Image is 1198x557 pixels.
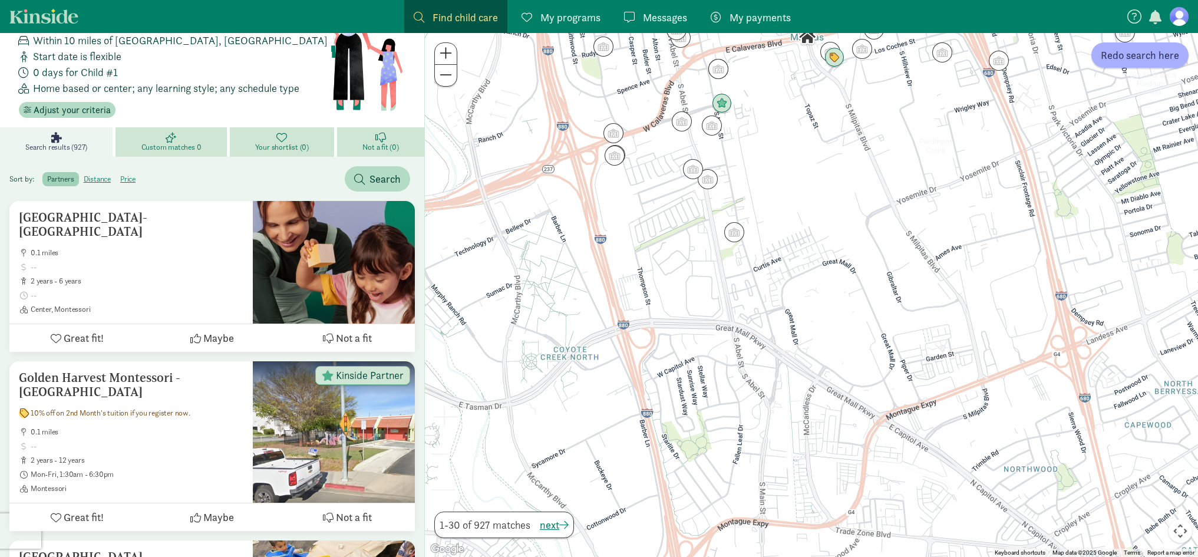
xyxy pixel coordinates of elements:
div: Click to see details [708,59,728,79]
label: partners [42,172,78,186]
a: Open this area in Google Maps (opens a new window) [428,542,467,557]
div: Click to see details [932,42,952,62]
span: Maybe [203,330,234,346]
span: My payments [730,9,791,25]
span: 0.1 miles [31,248,243,258]
div: Click to see details [702,116,722,136]
span: Sort by: [9,174,41,184]
span: Redo search here [1101,47,1179,63]
label: distance [79,172,115,186]
a: Report a map error [1147,549,1194,556]
div: Click to see details [724,222,744,242]
button: Maybe [144,503,279,531]
div: Click to see details [797,27,817,47]
button: Keyboard shortcuts [995,549,1045,557]
button: Maybe [144,324,279,352]
button: Not a fit [280,324,415,352]
div: Click to see details [671,28,691,48]
span: Not a fit [336,509,372,525]
div: Click to see details [605,146,625,166]
span: 2 years - 12 years [31,456,243,465]
span: 0 days for Child #1 [33,64,118,80]
span: Find child care [433,9,498,25]
a: Custom matches 0 [115,127,229,157]
span: Search results (927) [25,143,87,152]
span: Great fit! [64,509,104,525]
div: Click to see details [852,39,872,59]
div: Click to see details [603,123,623,143]
span: 2 years - 6 years [31,276,243,286]
span: My programs [540,9,600,25]
span: Not a fit [336,330,372,346]
div: Click to see details [864,19,884,39]
span: 10% off on 2nd Month's tuition if you register now. [31,408,190,418]
span: Home based or center; any learning style; any schedule type [33,80,299,96]
div: Click to see details [698,169,718,189]
span: Montessori [31,484,243,493]
div: Click to see details [605,145,625,165]
span: Start date is flexible [33,48,121,64]
button: Great fit! [9,324,144,352]
span: Map data ©2025 Google [1052,549,1117,556]
span: Mon-Fri, 1:30am - 6:30pm [31,470,243,479]
span: Messages [643,9,687,25]
button: Map camera controls [1169,519,1192,543]
div: Click to see details [824,48,844,68]
span: Search [369,171,401,187]
button: Not a fit [280,503,415,531]
label: price [115,172,140,186]
span: Not a fit (0) [362,143,398,152]
div: Click to see details [820,42,840,62]
div: Click to see details [683,159,703,179]
div: Click to see details [672,111,692,131]
span: Adjust your criteria [34,103,111,117]
span: Custom matches 0 [141,143,202,152]
button: Redo search here [1091,42,1189,68]
a: Your shortlist (0) [230,127,338,157]
span: Kinside Partner [336,370,404,381]
a: Terms (opens in new tab) [1124,549,1140,556]
span: Your shortlist (0) [255,143,309,152]
a: Kinside [9,9,78,24]
div: Click to see details [593,37,613,57]
button: Great fit! [9,503,144,531]
h5: Golden Harvest Montessori - [GEOGRAPHIC_DATA] [19,371,243,399]
span: Within 10 miles of [GEOGRAPHIC_DATA], [GEOGRAPHIC_DATA] [33,32,328,48]
span: Great fit! [64,330,104,346]
span: Center, Montessori [31,305,243,314]
button: Search [345,166,410,192]
button: Adjust your criteria [19,102,115,118]
span: Maybe [203,509,234,525]
div: Click to see details [989,51,1009,71]
span: 1-30 of 927 matches [440,517,530,533]
img: Google [428,542,467,557]
span: 0.1 miles [31,427,243,437]
button: next [540,517,569,533]
div: Click to see details [666,20,687,40]
h5: [GEOGRAPHIC_DATA]-[GEOGRAPHIC_DATA] [19,210,243,239]
a: Not a fit (0) [337,127,424,157]
div: Click to see details [712,94,732,114]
